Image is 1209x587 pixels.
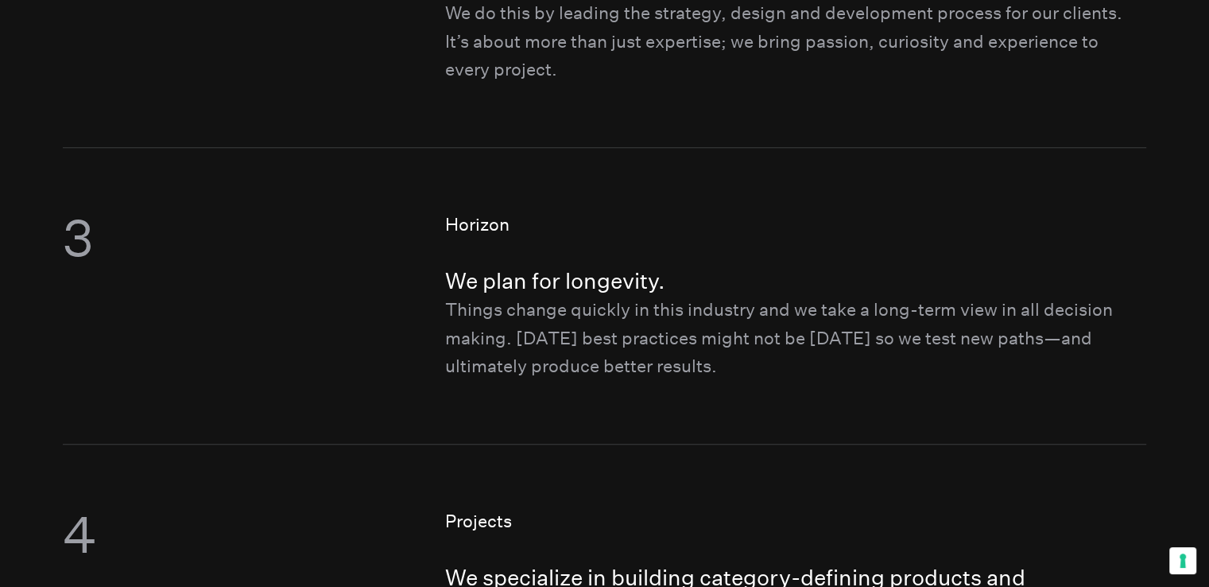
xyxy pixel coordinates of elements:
p: Things change quickly in this industry and we take a long-term view in all decision making. [DATE... [445,296,1146,381]
p: Horizon [445,211,1146,239]
button: Your consent preferences for tracking technologies [1169,547,1196,574]
p: Projects [445,507,1146,536]
h4: We plan for longevity. [445,266,1146,297]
